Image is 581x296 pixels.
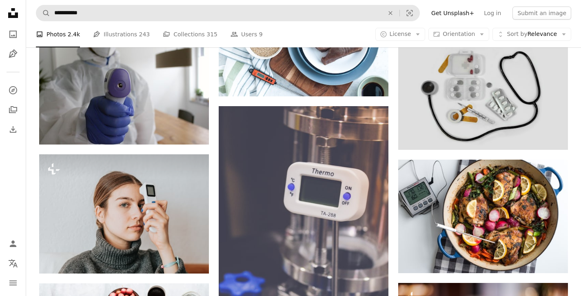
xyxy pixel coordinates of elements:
[375,28,426,41] button: License
[5,26,21,42] a: Photos
[400,5,419,21] button: Visual search
[39,31,209,144] img: person in white long sleeve shirt wearing purple and white eye mask
[36,5,420,21] form: Find visuals sitewide
[443,31,475,37] span: Orientation
[219,229,388,237] a: white and gray digital device
[5,275,21,291] button: Menu
[398,37,568,150] img: white and black earbuds on white textile
[5,255,21,272] button: Language
[39,210,209,217] a: a woman holding a cell phone up to her face
[5,5,21,23] a: Home — Unsplash
[39,84,209,91] a: person in white long sleeve shirt wearing purple and white eye mask
[5,102,21,118] a: Collections
[507,30,557,38] span: Relevance
[426,7,479,20] a: Get Unsplash+
[5,121,21,138] a: Download History
[512,7,571,20] button: Submit an image
[492,28,571,41] button: Sort byRelevance
[398,213,568,220] a: cooked food on blue and white ceramic bowl
[139,30,150,39] span: 243
[5,82,21,98] a: Explore
[398,160,568,273] img: cooked food on blue and white ceramic bowl
[206,30,217,39] span: 315
[259,30,263,39] span: 9
[39,154,209,274] img: a woman holding a cell phone up to her face
[93,21,150,47] a: Illustrations 243
[5,46,21,62] a: Illustrations
[398,89,568,97] a: white and black earbuds on white textile
[36,5,50,21] button: Search Unsplash
[163,21,217,47] a: Collections 315
[479,7,506,20] a: Log in
[390,31,411,37] span: License
[231,21,263,47] a: Users 9
[428,28,489,41] button: Orientation
[5,236,21,252] a: Log in / Sign up
[507,31,527,37] span: Sort by
[381,5,399,21] button: Clear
